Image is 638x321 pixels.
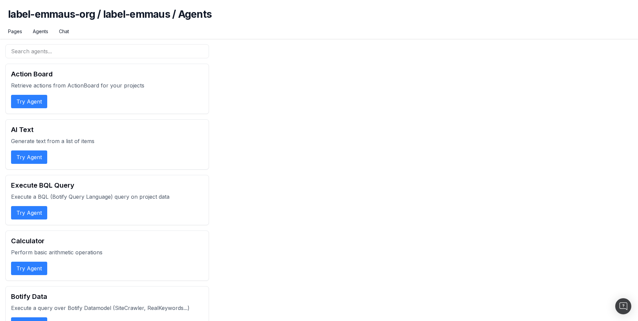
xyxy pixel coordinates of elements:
h2: AI Text [11,125,203,134]
button: Try Agent [11,262,47,275]
p: Retrieve actions from ActionBoard for your projects [11,81,203,89]
h2: Calculator [11,236,203,246]
p: Execute a BQL (Botify Query Language) query on project data [11,193,203,201]
a: Agents [33,28,48,35]
button: Try Agent [11,150,47,164]
p: Perform basic arithmetic operations [11,248,203,256]
h2: Execute BQL Query [11,181,203,190]
h2: Action Board [11,69,203,79]
input: Search agents... [5,44,209,58]
p: Generate text from a list of items [11,137,203,145]
button: Try Agent [11,95,47,108]
a: Pages [8,28,22,35]
button: Try Agent [11,206,47,219]
a: Chat [59,28,69,35]
div: Open Intercom Messenger [615,298,631,314]
h1: label-emmaus-org / label-emmaus / Agents [8,8,630,28]
h2: Botify Data [11,292,203,301]
p: Execute a query over Botify Datamodel (SiteCrawler, RealKeywords...) [11,304,203,312]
